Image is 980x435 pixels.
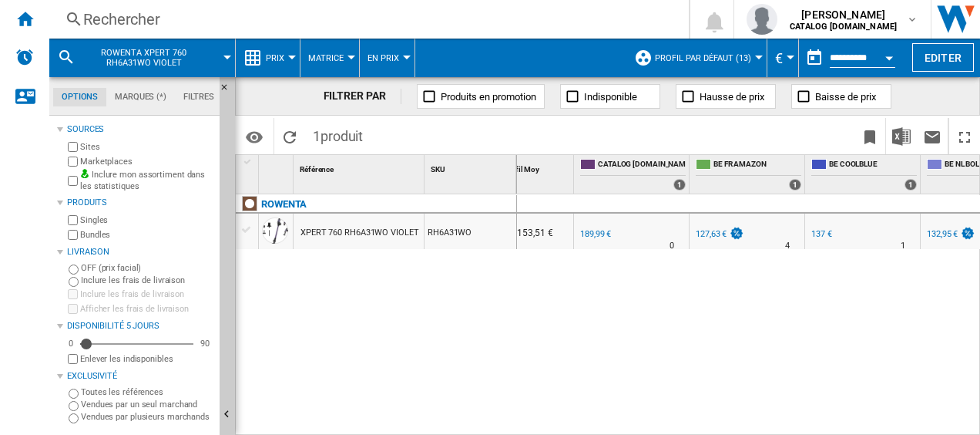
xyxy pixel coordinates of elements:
span: BE FR AMAZON [713,159,801,172]
div: 189,99 € [578,227,611,242]
img: profile.jpg [747,4,777,35]
input: Inclure les frais de livraison [69,277,79,287]
span: SKU [431,165,445,174]
span: En Prix [367,53,399,63]
span: 1 [305,118,371,150]
button: Hausse de prix [676,84,776,109]
div: Sources [67,123,213,136]
button: Baisse de prix [791,84,891,109]
div: Exclusivité [67,370,213,383]
button: Options [239,123,270,150]
button: Plein écran [949,118,980,154]
div: Sort None [262,155,293,179]
label: Afficher les frais de livraison [80,303,213,315]
div: 137 € [811,229,832,239]
span: Matrice [308,53,344,63]
div: 127,63 € [696,229,727,239]
div: Produits [67,197,213,209]
span: Baisse de prix [815,91,876,103]
input: Vendues par un seul marchand [69,401,79,411]
div: CATALOG [DOMAIN_NAME] 1 offers sold by CATALOG SEB.BE [577,155,689,194]
div: BE COOLBLUE 1 offers sold by BE COOLBLUE [808,155,920,194]
div: 153,51 € [497,214,573,249]
label: Marketplaces [80,156,213,167]
div: SKU Sort None [428,155,516,179]
div: 127,63 € [693,227,744,242]
div: Délai de livraison : 4 jours [785,238,790,254]
div: Prix [243,39,292,77]
span: € [775,50,783,66]
img: mysite-bg-18x18.png [80,169,89,178]
label: OFF (prix facial) [81,262,213,274]
div: 1 offers sold by BE COOLBLUE [904,179,917,191]
button: Indisponible [560,84,660,109]
div: Disponibilité 5 Jours [67,320,213,332]
div: 0 [65,338,77,349]
span: [PERSON_NAME] [790,7,897,22]
div: RH6A31WO [425,214,516,249]
span: Prix [266,53,284,63]
div: € [775,39,790,77]
input: Singles [68,215,78,225]
span: Hausse de prix [700,91,764,103]
input: Inclure mon assortiment dans les statistiques [68,171,78,191]
button: En Prix [367,39,407,77]
div: Matrice [308,39,351,77]
div: Délai de livraison : 0 jour [670,238,674,254]
div: 132,95 € [927,229,958,239]
img: promotionV3.png [960,227,975,240]
div: Référence Sort None [297,155,424,179]
div: 90 [196,338,213,349]
md-slider: Disponibilité [80,336,193,352]
span: Produits en promotion [441,91,536,103]
div: Profil par défaut (13) [634,39,759,77]
md-tab-item: Options [53,88,106,106]
button: ROWENTA XPERT 760 RH6A31WO VIOLET [82,39,221,77]
span: Indisponible [584,91,637,103]
button: Profil par défaut (13) [655,39,759,77]
input: Toutes les références [69,389,79,399]
img: excel-24x24.png [892,127,911,146]
label: Inclure les frais de livraison [80,288,213,300]
div: Sort None [297,155,424,179]
label: Inclure mon assortiment dans les statistiques [80,169,213,193]
button: Produits en promotion [417,84,545,109]
div: 137 € [809,227,832,242]
md-tab-item: Filtres [175,88,223,106]
input: Afficher les frais de livraison [68,354,78,364]
div: BE FR AMAZON 1 offers sold by BE FR AMAZON [693,155,804,194]
button: Télécharger au format Excel [886,118,917,154]
button: Recharger [274,118,305,154]
label: Sites [80,141,213,153]
input: OFF (prix facial) [69,265,79,275]
img: promotionV3.png [729,227,744,240]
input: Sites [68,142,78,152]
button: Créer un favoris [854,118,885,154]
div: 1 offers sold by CATALOG SEB.BE [673,179,686,191]
img: alerts-logo.svg [15,48,34,66]
span: ROWENTA XPERT 760 RH6A31WO VIOLET [82,48,206,68]
md-tab-item: Marques (*) [106,88,175,106]
button: Open calendar [875,42,903,69]
button: md-calendar [799,42,830,73]
label: Enlever les indisponibles [80,353,213,365]
div: Sort None [500,155,573,179]
span: produit [321,128,363,144]
div: XPERT 760 RH6A31WO VIOLET [300,215,419,251]
div: Livraison [67,246,213,258]
input: Afficher les frais de livraison [68,304,78,314]
button: Envoyer ce rapport par email [917,118,948,154]
span: Référence [300,165,334,174]
div: Cliquez pour filtrer sur cette marque [261,195,307,214]
div: Sort None [428,155,516,179]
input: Marketplaces [68,157,78,167]
div: Profil Moy Sort None [500,155,573,179]
div: FILTRER PAR [324,89,402,104]
span: Profil par défaut (13) [655,53,751,63]
span: BE COOLBLUE [829,159,917,172]
label: Bundles [80,229,213,241]
span: Profil Moy [503,165,539,174]
b: CATALOG [DOMAIN_NAME] [790,22,897,32]
div: Délai de livraison : 1 jour [901,238,905,254]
